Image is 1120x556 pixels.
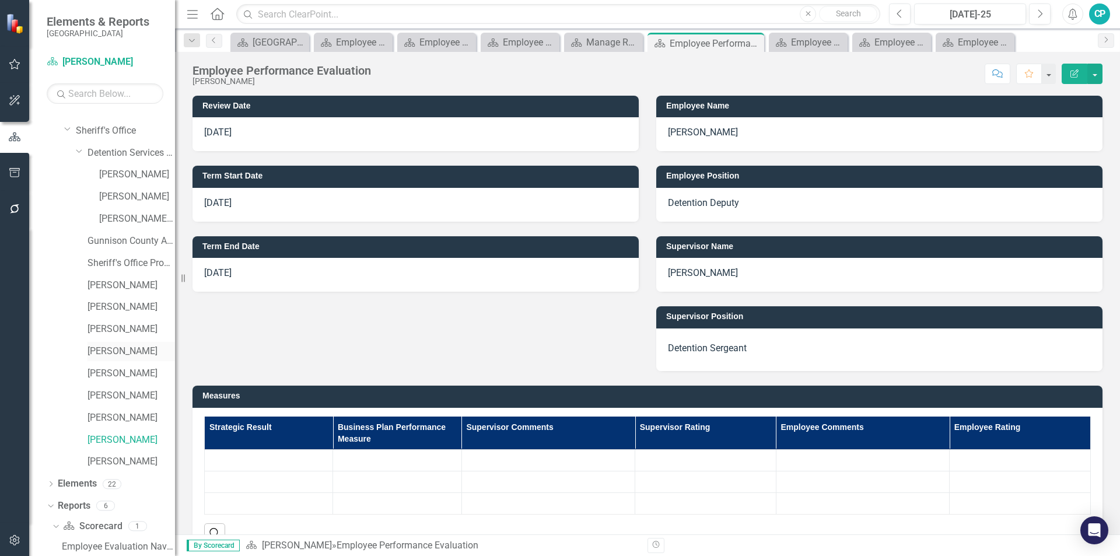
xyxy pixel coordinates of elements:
[202,391,1097,400] h3: Measures
[819,6,877,22] button: Search
[246,539,639,552] div: »
[58,477,97,491] a: Elements
[461,449,635,471] td: Double-Click to Edit
[63,520,122,533] a: Scorecard
[192,77,371,86] div: [PERSON_NAME]
[87,257,175,270] a: Sheriff's Office Program
[635,449,776,471] td: Double-Click to Edit
[87,389,175,403] a: [PERSON_NAME]
[192,64,371,77] div: Employee Performance Evaluation
[958,35,1012,50] div: Employee Evaluation Navigation
[6,13,26,33] img: ClearPoint Strategy
[950,492,1091,514] td: Double-Click to Edit
[336,35,390,50] div: Employee Evaluation Navigation
[47,55,163,69] a: [PERSON_NAME]
[668,126,1091,139] p: [PERSON_NAME]
[202,102,633,110] h3: Review Date
[668,340,1091,358] p: Detention Sergeant
[791,35,845,50] div: Employee Performance Evaluation
[47,83,163,104] input: Search Below...
[76,124,175,138] a: Sheriff's Office
[484,35,556,50] a: Employee Evaluation Navigation
[419,35,473,50] div: Employee Evaluation Navigation
[204,267,627,280] p: [DATE]
[874,35,928,50] div: Employee Performance Evaluation
[914,4,1026,25] button: [DATE]-25
[87,300,175,314] a: [PERSON_NAME]
[128,522,147,531] div: 1
[87,235,175,248] a: Gunnison County Alternative Services Program
[236,4,880,25] input: Search ClearPoint...
[99,168,175,181] a: [PERSON_NAME]
[87,433,175,447] a: [PERSON_NAME]
[567,35,640,50] a: Manage Reports
[1089,4,1110,25] button: CP
[635,471,776,492] td: Double-Click to Edit
[58,499,90,513] a: Reports
[87,345,175,358] a: [PERSON_NAME]
[776,471,949,492] td: Double-Click to Edit
[666,242,1097,251] h3: Supervisor Name
[776,492,949,514] td: Double-Click to Edit
[87,146,175,160] a: Detention Services Program
[635,492,776,514] td: Double-Click to Edit
[317,35,390,50] a: Employee Evaluation Navigation
[666,102,1097,110] h3: Employee Name
[666,312,1097,321] h3: Supervisor Position
[204,197,627,210] p: [DATE]
[586,35,640,50] div: Manage Reports
[939,35,1012,50] a: Employee Evaluation Navigation
[262,540,332,551] a: [PERSON_NAME]
[1080,516,1108,544] div: Open Intercom Messenger
[772,35,845,50] a: Employee Performance Evaluation
[87,323,175,336] a: [PERSON_NAME]
[87,367,175,380] a: [PERSON_NAME]
[99,190,175,204] a: [PERSON_NAME]
[670,36,761,51] div: Employee Performance Evaluation
[855,35,928,50] a: Employee Performance Evaluation
[950,471,1091,492] td: Double-Click to Edit
[99,212,175,226] a: [PERSON_NAME] (Detention)
[836,9,861,18] span: Search
[96,501,115,511] div: 6
[668,197,1091,210] p: Detention Deputy
[202,242,633,251] h3: Term End Date
[461,492,635,514] td: Double-Click to Edit
[62,541,175,552] div: Employee Evaluation Navigation
[776,449,949,471] td: Double-Click to Edit
[59,537,175,556] a: Employee Evaluation Navigation
[103,479,121,489] div: 22
[187,540,240,551] span: By Scorecard
[918,8,1022,22] div: [DATE]-25
[461,471,635,492] td: Double-Click to Edit
[400,35,473,50] a: Employee Evaluation Navigation
[87,455,175,468] a: [PERSON_NAME]
[668,267,1091,280] p: [PERSON_NAME]
[666,172,1097,180] h3: Employee Position
[337,540,478,551] div: Employee Performance Evaluation
[87,279,175,292] a: [PERSON_NAME]
[47,15,149,29] span: Elements & Reports
[503,35,556,50] div: Employee Evaluation Navigation
[47,29,149,38] small: [GEOGRAPHIC_DATA]
[87,411,175,425] a: [PERSON_NAME]
[253,35,306,50] div: [GEOGRAPHIC_DATA]
[204,126,627,139] p: [DATE]
[233,35,306,50] a: [GEOGRAPHIC_DATA]
[202,172,633,180] h3: Term Start Date
[950,449,1091,471] td: Double-Click to Edit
